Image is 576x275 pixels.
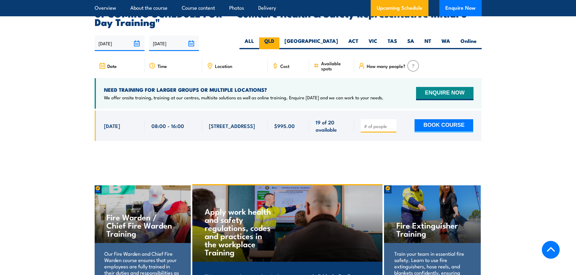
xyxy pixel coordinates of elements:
[343,37,363,49] label: ACT
[106,213,178,237] h4: Fire Warden / Chief Fire Warden Training
[363,37,382,49] label: VIC
[416,87,473,100] button: ENQUIRE NOW
[382,37,402,49] label: TAS
[104,86,383,93] h4: NEED TRAINING FOR LARGER GROUPS OR MULTIPLE LOCATIONS?
[205,207,276,256] h4: Apply work health and safety regulations, codes and practices in the workplace Training
[274,122,295,129] span: $995.00
[104,122,120,129] span: [DATE]
[455,37,482,49] label: Online
[259,37,279,49] label: QLD
[396,221,468,237] h4: Fire Extinguisher Training
[149,36,199,51] input: To date
[158,63,167,69] span: Time
[95,9,482,26] h2: UPCOMING SCHEDULE FOR - "Comcare Health & Safety Representative Initial 5 Day Training"
[419,37,436,49] label: NT
[215,63,232,69] span: Location
[239,37,259,49] label: ALL
[367,63,405,69] span: How many people?
[415,119,473,133] button: BOOK COURSE
[209,122,255,129] span: [STREET_ADDRESS]
[279,37,343,49] label: [GEOGRAPHIC_DATA]
[402,37,419,49] label: SA
[364,123,394,129] input: # of people
[280,63,289,69] span: Cost
[104,94,383,101] p: We offer onsite training, training at our centres, multisite solutions as well as online training...
[436,37,455,49] label: WA
[316,119,347,133] span: 19 of 20 available
[95,36,145,51] input: From date
[151,122,184,129] span: 08:00 - 16:00
[321,61,350,71] span: Available spots
[107,63,117,69] span: Date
